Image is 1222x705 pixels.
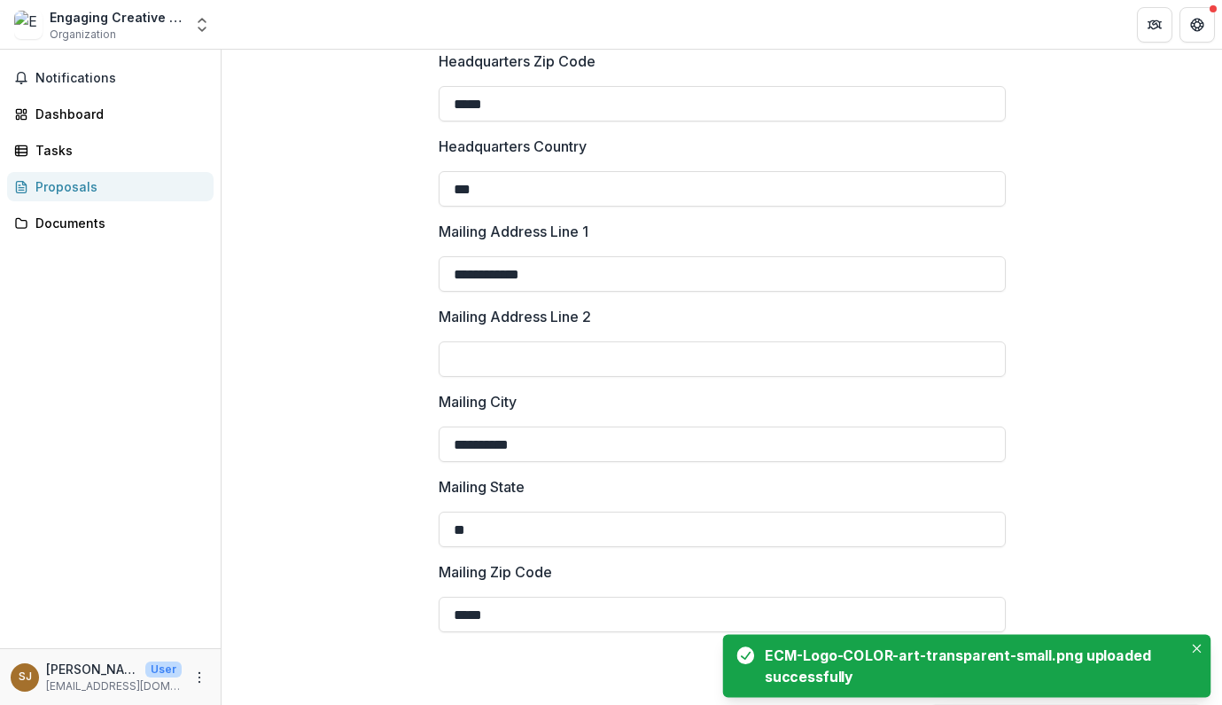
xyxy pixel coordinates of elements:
p: Mailing City [439,391,517,412]
button: More [189,667,210,688]
button: Close [1187,638,1208,660]
button: Get Help [1179,7,1215,43]
p: Headquarters Zip Code [439,51,595,72]
div: Documents [35,214,199,232]
button: Open entity switcher [190,7,214,43]
div: ECM-Logo-COLOR-art-transparent-small.png uploaded successfully [765,645,1176,686]
p: [EMAIL_ADDRESS][DOMAIN_NAME] [46,678,182,694]
a: Tasks [7,136,214,165]
p: [PERSON_NAME] [46,660,138,678]
p: Mailing Country [439,646,543,668]
p: Headquarters Country [439,136,587,157]
p: Mailing Address Line 1 [439,221,588,242]
p: Mailing State [439,476,525,497]
div: Notifications-bottom-right [712,627,1222,705]
span: Organization [50,27,116,43]
button: Notifications [7,64,214,92]
p: User [145,662,182,678]
div: Dashboard [35,105,199,123]
div: Proposals [35,177,199,196]
img: Engaging Creative Minds [14,11,43,39]
p: Mailing Zip Code [439,561,552,583]
div: Engaging Creative Minds [50,8,183,27]
button: Partners [1137,7,1172,43]
div: Starr Jordan [19,671,32,683]
span: Notifications [35,71,206,86]
a: Dashboard [7,99,214,129]
a: Documents [7,208,214,238]
p: Mailing Address Line 2 [439,306,591,327]
div: Tasks [35,141,199,160]
a: Proposals [7,172,214,201]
